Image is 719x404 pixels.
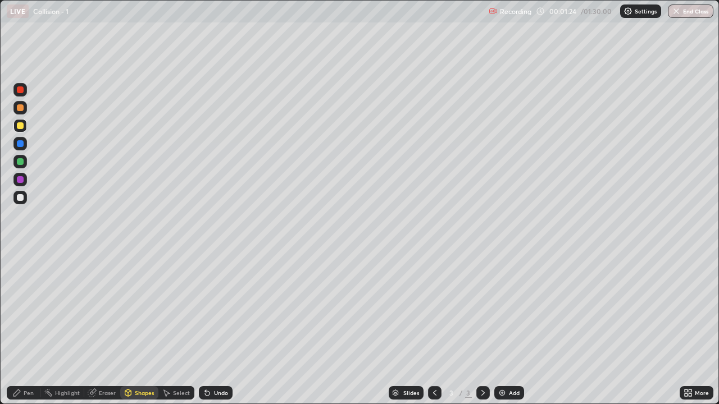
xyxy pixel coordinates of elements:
div: Eraser [99,390,116,396]
div: Undo [214,390,228,396]
div: More [695,390,709,396]
img: class-settings-icons [624,7,632,16]
div: Pen [24,390,34,396]
img: add-slide-button [498,388,507,397]
p: Collision - 1 [33,7,69,16]
p: Settings [635,8,657,14]
div: 3 [465,388,472,398]
div: 3 [446,389,457,396]
div: / [459,389,463,396]
div: Highlight [55,390,80,396]
button: End Class [668,4,713,18]
img: recording.375f2c34.svg [489,7,498,16]
div: Shapes [135,390,154,396]
img: end-class-cross [672,7,681,16]
div: Add [509,390,520,396]
p: LIVE [10,7,25,16]
div: Slides [403,390,419,396]
p: Recording [500,7,531,16]
div: Select [173,390,190,396]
